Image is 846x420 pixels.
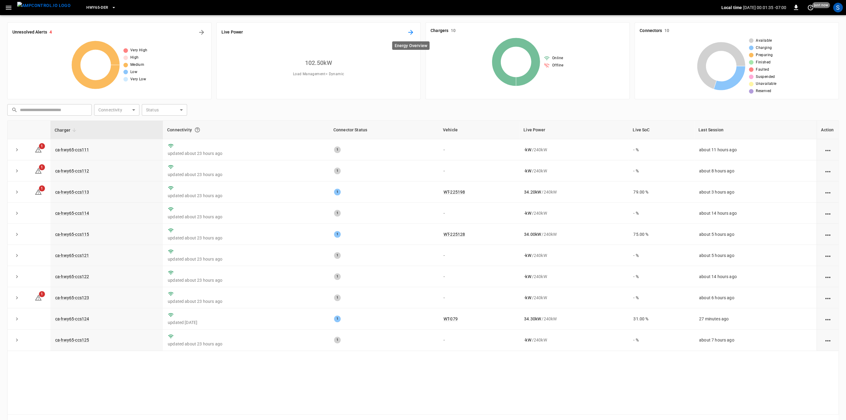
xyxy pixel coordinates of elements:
td: - % [628,139,694,160]
td: - [439,139,519,160]
a: 1 [35,168,42,173]
td: about 11 hours ago [694,139,816,160]
h6: 10 [664,27,669,34]
button: expand row [12,145,21,154]
span: Charging [756,45,772,51]
a: 1 [35,147,42,152]
td: 79.00 % [628,181,694,203]
span: Available [756,38,772,44]
p: 34.30 kW [524,316,541,322]
div: 1 [334,294,341,301]
span: Reserved [756,88,771,94]
p: - kW [524,147,531,153]
div: / 240 kW [524,231,624,237]
th: Last Session [694,121,816,139]
a: ca-hwy65-ccs111 [55,147,89,152]
div: action cell options [824,189,832,195]
td: about 8 hours ago [694,160,816,181]
div: action cell options [824,231,832,237]
td: about 7 hours ago [694,330,816,351]
div: action cell options [824,210,832,216]
p: - kW [524,274,531,280]
p: updated about 23 hours ago [168,172,324,178]
span: Very High [130,47,148,53]
td: about 5 hours ago [694,245,816,266]
p: updated about 23 hours ago [168,341,324,347]
span: Charger [55,127,78,134]
span: just now [812,2,830,8]
div: action cell options [824,337,832,343]
h6: Unresolved Alerts [12,29,47,36]
div: 1 [334,189,341,195]
div: 1 [334,273,341,280]
div: / 240 kW [524,337,624,343]
span: Unavailable [756,81,776,87]
td: 75.00 % [628,224,694,245]
a: 1 [35,189,42,194]
div: / 240 kW [524,295,624,301]
div: / 240 kW [524,189,624,195]
p: updated [DATE] [168,319,324,325]
button: HWY65-DER [84,2,118,14]
a: ca-hwy65-ccs114 [55,211,89,216]
th: Connector Status [329,121,439,139]
div: 1 [334,210,341,216]
div: / 240 kW [524,147,624,153]
span: Medium [130,62,144,68]
button: expand row [12,230,21,239]
p: updated about 23 hours ago [168,214,324,220]
p: - kW [524,210,531,216]
td: - [439,245,519,266]
td: - % [628,266,694,287]
td: - [439,287,519,308]
td: 31.00 % [628,308,694,329]
img: ampcontrol.io logo [17,2,71,9]
button: expand row [12,188,21,197]
p: updated about 23 hours ago [168,235,324,241]
h6: Live Power [221,29,243,36]
h6: Chargers [431,27,448,34]
a: ca-hwy65-ccs124 [55,316,89,321]
h6: 4 [49,29,52,36]
button: All Alerts [197,27,206,37]
p: - kW [524,168,531,174]
button: expand row [12,251,21,260]
a: ca-hwy65-ccs113 [55,190,89,194]
div: 1 [334,252,341,259]
p: updated about 23 hours ago [168,298,324,304]
h6: Connectors [640,27,662,34]
p: 34.20 kW [524,189,541,195]
span: Suspended [756,74,775,80]
a: 1 [35,295,42,300]
td: about 14 hours ago [694,203,816,224]
div: action cell options [824,295,832,301]
h6: 10 [451,27,456,34]
h6: 102.50 kW [305,58,332,68]
div: action cell options [824,252,832,258]
div: 1 [334,337,341,343]
a: ca-hwy65-ccs112 [55,168,89,173]
p: updated about 23 hours ago [168,256,324,262]
td: about 3 hours ago [694,181,816,203]
p: updated about 23 hours ago [168,150,324,156]
span: Faulted [756,67,769,73]
td: - % [628,330,694,351]
th: Live SoC [628,121,694,139]
a: ca-hwy65-ccs122 [55,274,89,279]
button: Connection between the charger and our software. [192,124,203,135]
a: ca-hwy65-ccs123 [55,295,89,300]
div: action cell options [824,316,832,322]
p: - kW [524,295,531,301]
th: Vehicle [439,121,519,139]
span: Preparing [756,52,773,58]
span: Very Low [130,76,146,82]
th: Live Power [519,121,628,139]
div: / 240 kW [524,210,624,216]
button: expand row [12,293,21,302]
div: / 240 kW [524,168,624,174]
div: / 240 kW [524,274,624,280]
p: updated about 23 hours ago [168,193,324,199]
div: 1 [334,168,341,174]
span: 1 [39,185,45,191]
td: - [439,330,519,351]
